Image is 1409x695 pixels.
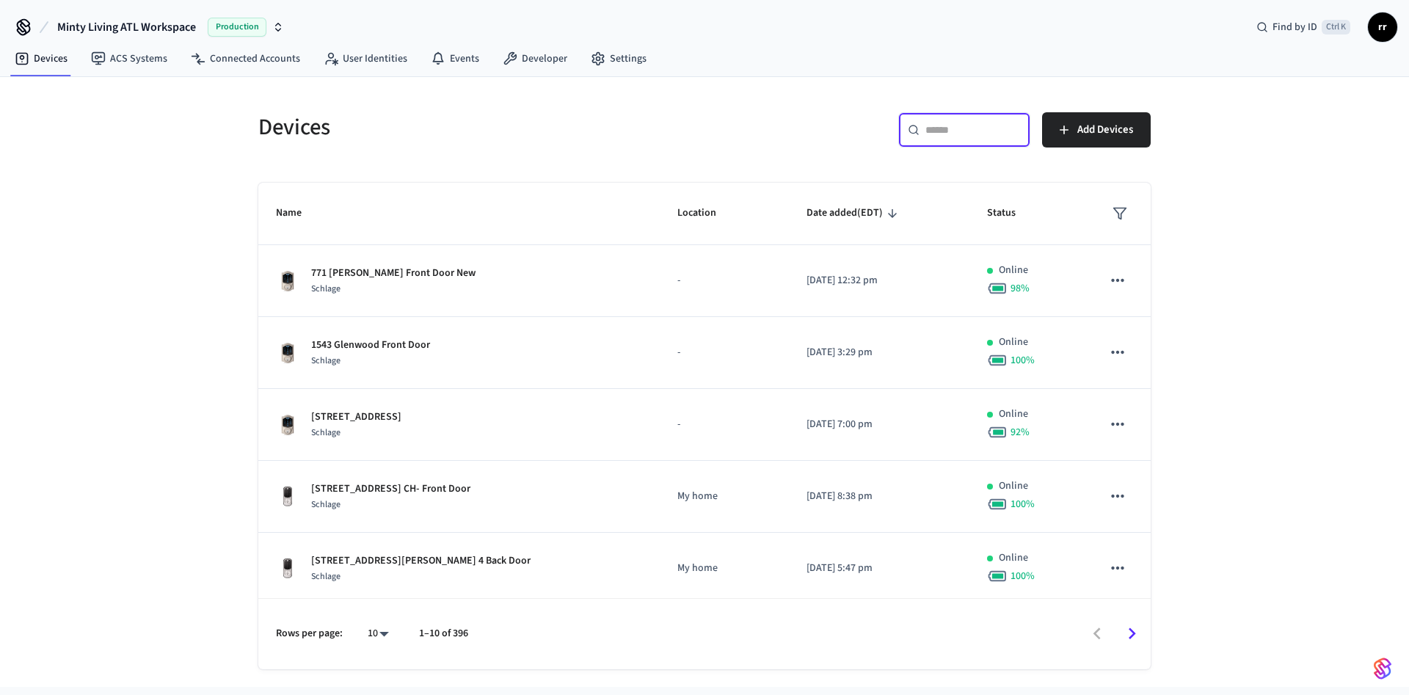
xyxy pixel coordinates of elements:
[311,338,430,353] p: 1543 Glenwood Front Door
[1245,14,1362,40] div: Find by IDCtrl K
[276,413,299,437] img: Schlage Sense Smart Deadbolt with Camelot Trim, Front
[1042,112,1151,148] button: Add Devices
[999,550,1028,566] p: Online
[57,18,196,36] span: Minty Living ATL Workspace
[1322,20,1350,34] span: Ctrl K
[1077,120,1133,139] span: Add Devices
[999,407,1028,422] p: Online
[276,269,299,293] img: Schlage Sense Smart Deadbolt with Camelot Trim, Front
[419,626,468,641] p: 1–10 of 396
[677,561,771,576] p: My home
[311,553,531,569] p: [STREET_ADDRESS][PERSON_NAME] 4 Back Door
[999,263,1028,278] p: Online
[491,46,579,72] a: Developer
[311,354,341,367] span: Schlage
[276,341,299,365] img: Schlage Sense Smart Deadbolt with Camelot Trim, Front
[807,417,953,432] p: [DATE] 7:00 pm
[1273,20,1317,34] span: Find by ID
[677,202,735,225] span: Location
[276,485,299,509] img: Yale Assure Touchscreen Wifi Smart Lock, Satin Nickel, Front
[79,46,179,72] a: ACS Systems
[311,498,341,511] span: Schlage
[3,46,79,72] a: Devices
[311,570,341,583] span: Schlage
[999,335,1028,350] p: Online
[1011,353,1035,368] span: 100 %
[312,46,419,72] a: User Identities
[311,481,470,497] p: [STREET_ADDRESS] CH- Front Door
[1011,425,1030,440] span: 92 %
[807,561,953,576] p: [DATE] 5:47 pm
[677,273,771,288] p: -
[677,345,771,360] p: -
[276,626,343,641] p: Rows per page:
[276,202,321,225] span: Name
[807,489,953,504] p: [DATE] 8:38 pm
[276,557,299,581] img: Yale Assure Touchscreen Wifi Smart Lock, Satin Nickel, Front
[311,283,341,295] span: Schlage
[1011,569,1035,583] span: 100 %
[1374,657,1391,680] img: SeamLogoGradient.69752ec5.svg
[1368,12,1397,42] button: rr
[179,46,312,72] a: Connected Accounts
[807,273,953,288] p: [DATE] 12:32 pm
[1369,14,1396,40] span: rr
[311,266,476,281] p: 771 [PERSON_NAME] Front Door New
[1011,281,1030,296] span: 98 %
[311,410,401,425] p: [STREET_ADDRESS]
[987,202,1035,225] span: Status
[419,46,491,72] a: Events
[258,112,696,142] h5: Devices
[807,345,953,360] p: [DATE] 3:29 pm
[208,18,266,37] span: Production
[360,623,396,644] div: 10
[579,46,658,72] a: Settings
[999,479,1028,494] p: Online
[1115,616,1149,651] button: Go to next page
[677,489,771,504] p: My home
[677,417,771,432] p: -
[311,426,341,439] span: Schlage
[1011,497,1035,512] span: 100 %
[807,202,902,225] span: Date added(EDT)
